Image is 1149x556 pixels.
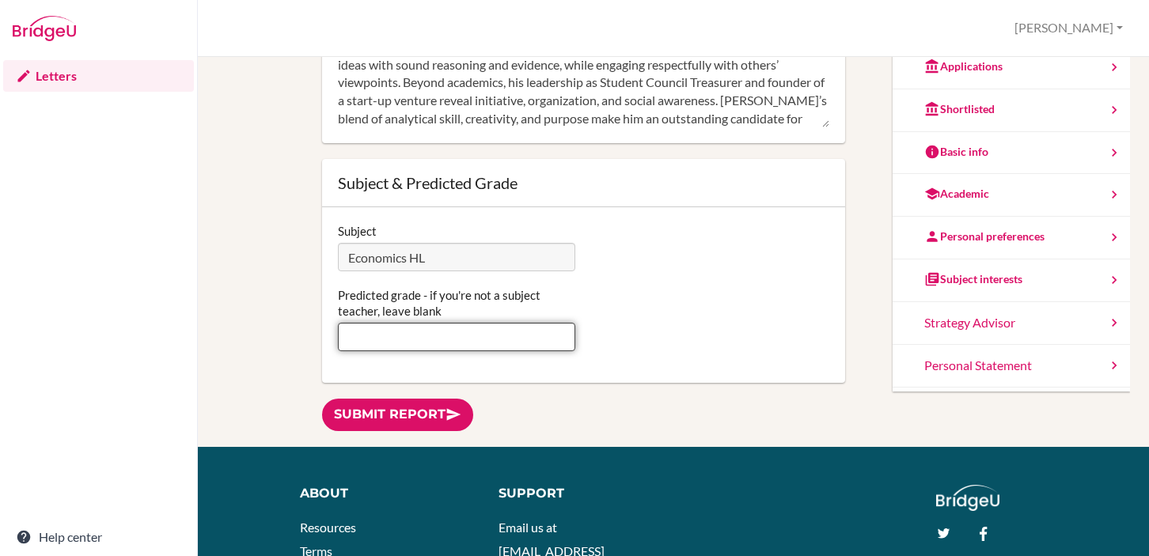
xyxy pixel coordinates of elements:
[924,271,1022,287] div: Subject interests
[300,485,475,503] div: About
[3,521,194,553] a: Help center
[338,175,829,191] div: Subject & Predicted Grade
[1007,13,1130,43] button: [PERSON_NAME]
[13,16,76,41] img: Bridge-U
[893,302,1130,345] a: Strategy Advisor
[936,485,1000,511] img: logo_white@2x-f4f0deed5e89b7ecb1c2cc34c3e3d731f90f0f143d5ea2071677605dd97b5244.png
[893,174,1130,217] a: Academic
[924,186,989,202] div: Academic
[893,259,1130,302] a: Subject interests
[300,520,356,535] a: Resources
[893,89,1130,132] a: Shortlisted
[893,217,1130,259] a: Personal preferences
[893,132,1130,175] a: Basic info
[499,485,662,503] div: Support
[322,399,473,431] a: Submit report
[924,101,995,117] div: Shortlisted
[924,144,988,160] div: Basic info
[924,229,1045,244] div: Personal preferences
[3,60,194,92] a: Letters
[924,59,1003,74] div: Applications
[893,345,1130,388] a: Personal Statement
[338,287,576,319] label: Predicted grade - if you're not a subject teacher, leave blank
[893,47,1130,89] a: Applications
[338,223,377,239] label: Subject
